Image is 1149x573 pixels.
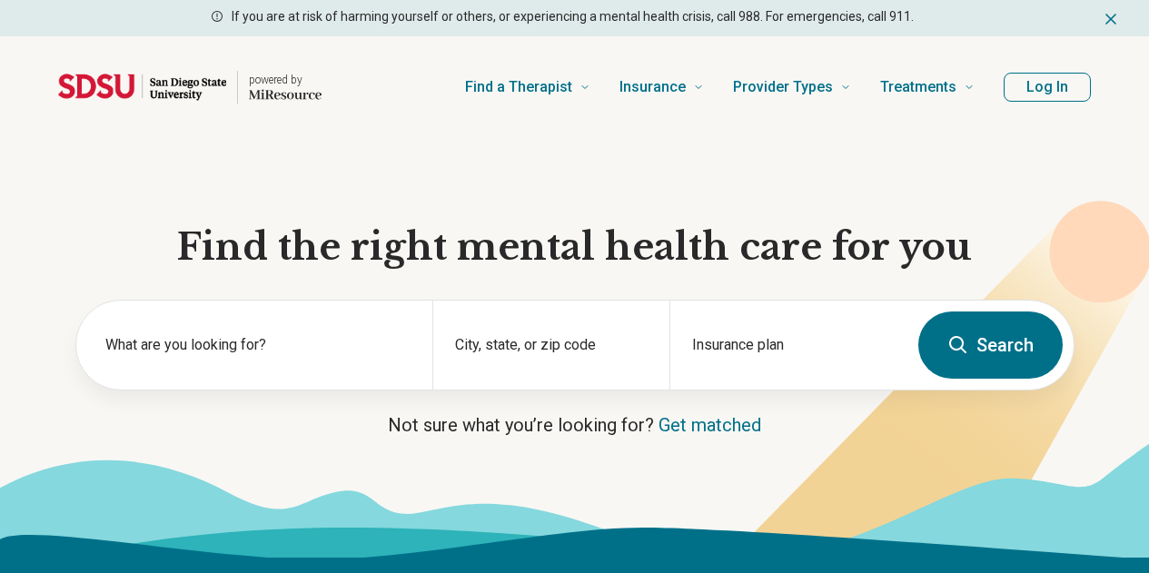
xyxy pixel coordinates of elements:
span: Treatments [880,74,956,100]
a: Find a Therapist [465,51,590,123]
button: Search [918,311,1063,379]
span: Provider Types [733,74,833,100]
button: Log In [1004,73,1091,102]
span: Find a Therapist [465,74,572,100]
h1: Find the right mental health care for you [75,223,1075,271]
button: Dismiss [1102,7,1120,29]
p: powered by [249,73,322,87]
a: Get matched [659,414,761,436]
label: What are you looking for? [105,334,411,356]
a: Treatments [880,51,975,123]
a: Home page [58,58,322,116]
p: If you are at risk of harming yourself or others, or experiencing a mental health crisis, call 98... [232,7,914,26]
p: Not sure what you’re looking for? [75,412,1075,438]
a: Provider Types [733,51,851,123]
a: Insurance [619,51,704,123]
span: Insurance [619,74,686,100]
